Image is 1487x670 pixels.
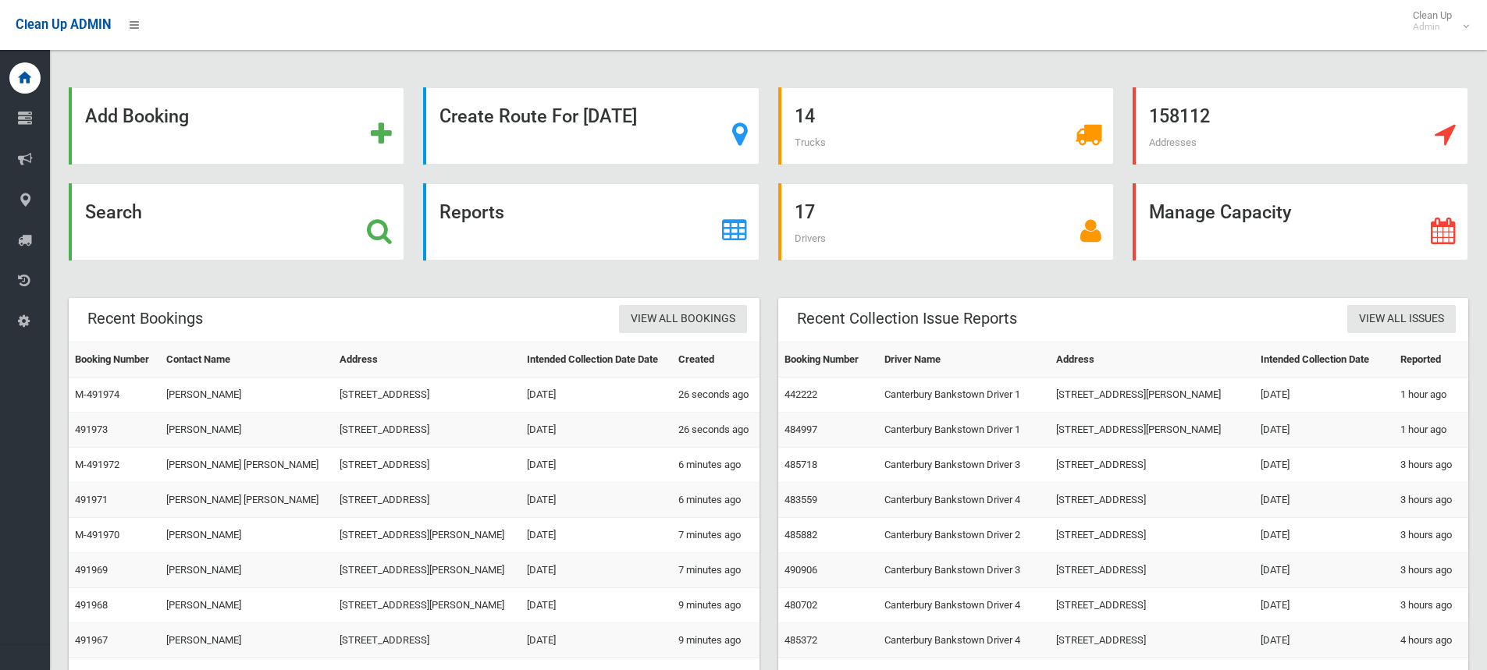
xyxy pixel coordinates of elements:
[333,483,520,518] td: [STREET_ADDRESS]
[69,303,222,334] header: Recent Bookings
[1254,623,1394,658] td: [DATE]
[795,232,826,244] span: Drivers
[521,588,672,623] td: [DATE]
[1050,588,1254,623] td: [STREET_ADDRESS]
[75,564,108,576] a: 491969
[521,553,672,588] td: [DATE]
[75,388,119,400] a: M-491974
[672,342,760,378] th: Created
[672,553,760,588] td: 7 minutes ago
[160,448,333,483] td: [PERSON_NAME] [PERSON_NAME]
[1347,305,1456,334] a: View All Issues
[1254,588,1394,623] td: [DATE]
[795,105,815,127] strong: 14
[521,448,672,483] td: [DATE]
[1149,105,1210,127] strong: 158112
[160,342,333,378] th: Contact Name
[160,623,333,658] td: [PERSON_NAME]
[85,105,189,127] strong: Add Booking
[160,588,333,623] td: [PERSON_NAME]
[75,494,108,505] a: 491971
[1050,413,1254,448] td: [STREET_ADDRESS][PERSON_NAME]
[878,483,1050,518] td: Canterbury Bankstown Driver 4
[1394,342,1468,378] th: Reported
[521,483,672,518] td: [DATE]
[1050,553,1254,588] td: [STREET_ADDRESS]
[878,378,1050,413] td: Canterbury Bankstown Driver 1
[784,459,817,470] a: 485718
[75,634,108,646] a: 491967
[69,87,404,165] a: Add Booking
[160,413,333,448] td: [PERSON_NAME]
[795,136,826,148] span: Trucks
[784,424,817,435] a: 484997
[778,342,878,378] th: Booking Number
[1254,413,1394,448] td: [DATE]
[333,518,520,553] td: [STREET_ADDRESS][PERSON_NAME]
[333,413,520,448] td: [STREET_ADDRESS]
[878,518,1050,553] td: Canterbury Bankstown Driver 2
[160,553,333,588] td: [PERSON_NAME]
[1254,483,1394,518] td: [DATE]
[1050,623,1254,658] td: [STREET_ADDRESS]
[85,201,142,223] strong: Search
[778,183,1114,261] a: 17 Drivers
[439,105,637,127] strong: Create Route For [DATE]
[878,413,1050,448] td: Canterbury Bankstown Driver 1
[75,459,119,470] a: M-491972
[521,378,672,413] td: [DATE]
[160,518,333,553] td: [PERSON_NAME]
[69,183,404,261] a: Search
[878,342,1050,378] th: Driver Name
[1413,21,1452,33] small: Admin
[333,588,520,623] td: [STREET_ADDRESS][PERSON_NAME]
[333,448,520,483] td: [STREET_ADDRESS]
[1254,342,1394,378] th: Intended Collection Date
[521,623,672,658] td: [DATE]
[75,529,119,541] a: M-491970
[1405,9,1467,33] span: Clean Up
[521,413,672,448] td: [DATE]
[784,634,817,646] a: 485372
[672,413,760,448] td: 26 seconds ago
[75,599,108,611] a: 491968
[333,342,520,378] th: Address
[672,448,760,483] td: 6 minutes ago
[795,201,815,223] strong: 17
[1133,183,1468,261] a: Manage Capacity
[878,553,1050,588] td: Canterbury Bankstown Driver 3
[878,448,1050,483] td: Canterbury Bankstown Driver 3
[16,17,111,32] span: Clean Up ADMIN
[1149,201,1291,223] strong: Manage Capacity
[672,378,760,413] td: 26 seconds ago
[784,388,817,400] a: 442222
[784,494,817,505] a: 483559
[672,623,760,658] td: 9 minutes ago
[1394,553,1468,588] td: 3 hours ago
[1050,483,1254,518] td: [STREET_ADDRESS]
[423,87,759,165] a: Create Route For [DATE]
[1254,518,1394,553] td: [DATE]
[1394,413,1468,448] td: 1 hour ago
[439,201,504,223] strong: Reports
[672,588,760,623] td: 9 minutes ago
[1394,378,1468,413] td: 1 hour ago
[333,378,520,413] td: [STREET_ADDRESS]
[160,378,333,413] td: [PERSON_NAME]
[619,305,747,334] a: View All Bookings
[878,588,1050,623] td: Canterbury Bankstown Driver 4
[521,518,672,553] td: [DATE]
[1394,448,1468,483] td: 3 hours ago
[1050,518,1254,553] td: [STREET_ADDRESS]
[1394,518,1468,553] td: 3 hours ago
[521,342,672,378] th: Intended Collection Date Date
[1254,448,1394,483] td: [DATE]
[778,87,1114,165] a: 14 Trucks
[878,623,1050,658] td: Canterbury Bankstown Driver 4
[672,518,760,553] td: 7 minutes ago
[1254,378,1394,413] td: [DATE]
[1133,87,1468,165] a: 158112 Addresses
[1050,342,1254,378] th: Address
[423,183,759,261] a: Reports
[1149,136,1197,148] span: Addresses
